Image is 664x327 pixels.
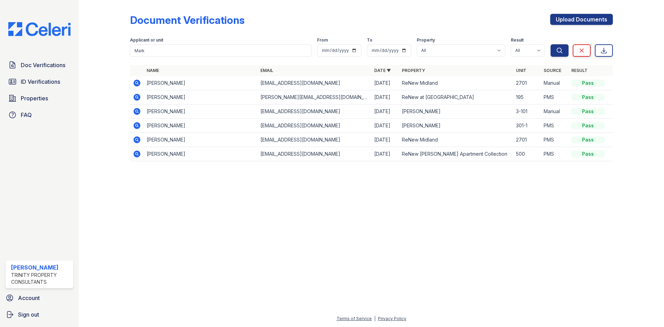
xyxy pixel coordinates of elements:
[417,37,435,43] label: Property
[144,90,258,105] td: [PERSON_NAME]
[399,76,513,90] td: ReNew Midland
[371,105,399,119] td: [DATE]
[18,310,39,319] span: Sign out
[541,147,569,161] td: PMS
[513,147,541,161] td: 500
[21,111,32,119] span: FAQ
[511,37,524,43] label: Result
[336,316,372,321] a: Terms of Service
[541,133,569,147] td: PMS
[371,133,399,147] td: [DATE]
[147,68,159,73] a: Name
[144,119,258,133] td: [PERSON_NAME]
[399,119,513,133] td: [PERSON_NAME]
[402,68,425,73] a: Property
[6,108,73,122] a: FAQ
[378,316,406,321] a: Privacy Policy
[513,133,541,147] td: 2701
[571,94,605,101] div: Pass
[513,76,541,90] td: 2701
[374,68,391,73] a: Date ▼
[371,119,399,133] td: [DATE]
[21,61,65,69] span: Doc Verifications
[258,76,371,90] td: [EMAIL_ADDRESS][DOMAIN_NAME]
[3,22,76,36] img: CE_Logo_Blue-a8612792a0a2168367f1c8372b55b34899dd931a85d93a1a3d3e32e68fde9ad4.png
[399,105,513,119] td: [PERSON_NAME]
[399,147,513,161] td: ReNew [PERSON_NAME] Apartment Collection
[571,122,605,129] div: Pass
[258,90,371,105] td: [PERSON_NAME][EMAIL_ADDRESS][DOMAIN_NAME]
[513,105,541,119] td: 3-101
[541,90,569,105] td: PMS
[371,147,399,161] td: [DATE]
[317,37,328,43] label: From
[11,272,71,285] div: Trinity Property Consultants
[571,136,605,143] div: Pass
[258,119,371,133] td: [EMAIL_ADDRESS][DOMAIN_NAME]
[371,90,399,105] td: [DATE]
[541,119,569,133] td: PMS
[513,119,541,133] td: 301-1
[260,68,273,73] a: Email
[544,68,561,73] a: Source
[513,90,541,105] td: 195
[399,133,513,147] td: ReNew Midland
[21,78,60,86] span: ID Verifications
[11,263,71,272] div: [PERSON_NAME]
[6,58,73,72] a: Doc Verifications
[130,44,312,57] input: Search by name, email, or unit number
[541,105,569,119] td: Manual
[144,133,258,147] td: [PERSON_NAME]
[571,68,588,73] a: Result
[571,80,605,87] div: Pass
[571,151,605,157] div: Pass
[516,68,526,73] a: Unit
[258,105,371,119] td: [EMAIL_ADDRESS][DOMAIN_NAME]
[18,294,40,302] span: Account
[550,14,613,25] a: Upload Documents
[258,147,371,161] td: [EMAIL_ADDRESS][DOMAIN_NAME]
[21,94,48,102] span: Properties
[3,291,76,305] a: Account
[144,147,258,161] td: [PERSON_NAME]
[130,14,245,26] div: Document Verifications
[541,76,569,90] td: Manual
[144,105,258,119] td: [PERSON_NAME]
[130,37,163,43] label: Applicant or unit
[399,90,513,105] td: ReNew at [GEOGRAPHIC_DATA]
[258,133,371,147] td: [EMAIL_ADDRESS][DOMAIN_NAME]
[144,76,258,90] td: [PERSON_NAME]
[374,316,376,321] div: |
[3,308,76,321] a: Sign out
[6,75,73,89] a: ID Verifications
[367,37,372,43] label: To
[371,76,399,90] td: [DATE]
[571,108,605,115] div: Pass
[6,91,73,105] a: Properties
